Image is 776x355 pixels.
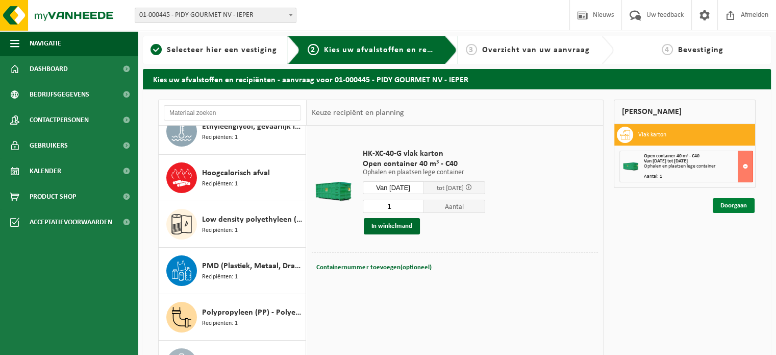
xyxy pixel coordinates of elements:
[202,133,238,143] span: Recipiënten: 1
[363,149,485,159] span: HK-XC-40-G vlak karton
[324,46,464,54] span: Kies uw afvalstoffen en recipiënten
[662,44,673,55] span: 4
[644,153,699,159] span: Open container 40 m³ - C40
[364,218,420,234] button: In winkelmand
[315,261,432,275] button: Containernummer toevoegen(optioneel)
[148,44,280,56] a: 1Selecteer hier een vestiging
[202,260,303,272] span: PMD (Plastiek, Metaal, Drankkartons) (bedrijven)
[202,167,270,179] span: Hoogcalorisch afval
[202,226,238,235] span: Recipiënten: 1
[363,181,424,194] input: Selecteer datum
[424,200,485,213] span: Aantal
[678,46,723,54] span: Bevestiging
[363,159,485,169] span: Open container 40 m³ - C40
[437,185,464,192] span: tot [DATE]
[466,44,477,55] span: 3
[307,100,409,126] div: Keuze recipiënt en planning
[151,44,162,55] span: 1
[159,201,306,248] button: Low density polyethyleen (LDPE) folie, los, naturel Recipiënten: 1
[30,158,61,184] span: Kalender
[202,121,303,133] span: Ethyleenglycol, gevaarlijk in 200l
[30,184,76,209] span: Product Shop
[482,46,590,54] span: Overzicht van uw aanvraag
[159,108,306,155] button: Ethyleenglycol, gevaarlijk in 200l Recipiënten: 1
[135,8,296,22] span: 01-000445 - PIDY GOURMET NV - IEPER
[202,214,303,226] span: Low density polyethyleen (LDPE) folie, los, naturel
[202,319,238,328] span: Recipiënten: 1
[363,169,485,176] p: Ophalen en plaatsen lege container
[644,164,753,169] div: Ophalen en plaatsen lege container
[713,198,755,213] a: Doorgaan
[30,56,68,82] span: Dashboard
[159,294,306,341] button: Polypropyleen (PP) - Polyethyleen (PE) gemengd, hard, gekleurd Recipiënten: 1
[202,179,238,189] span: Recipiënten: 1
[316,264,431,271] span: Containernummer toevoegen(optioneel)
[308,44,319,55] span: 2
[202,306,303,319] span: Polypropyleen (PP) - Polyethyleen (PE) gemengd, hard, gekleurd
[644,174,753,179] div: Aantal: 1
[644,158,688,164] strong: Van [DATE] tot [DATE]
[30,209,112,235] span: Acceptatievoorwaarden
[202,272,238,282] span: Recipiënten: 1
[159,248,306,294] button: PMD (Plastiek, Metaal, Drankkartons) (bedrijven) Recipiënten: 1
[30,133,68,158] span: Gebruikers
[614,100,756,124] div: [PERSON_NAME]
[135,8,296,23] span: 01-000445 - PIDY GOURMET NV - IEPER
[167,46,277,54] span: Selecteer hier een vestiging
[30,31,61,56] span: Navigatie
[30,107,89,133] span: Contactpersonen
[164,105,301,121] input: Materiaal zoeken
[638,127,666,143] h3: Vlak karton
[143,69,771,89] h2: Kies uw afvalstoffen en recipiënten - aanvraag voor 01-000445 - PIDY GOURMET NV - IEPER
[159,155,306,201] button: Hoogcalorisch afval Recipiënten: 1
[30,82,89,107] span: Bedrijfsgegevens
